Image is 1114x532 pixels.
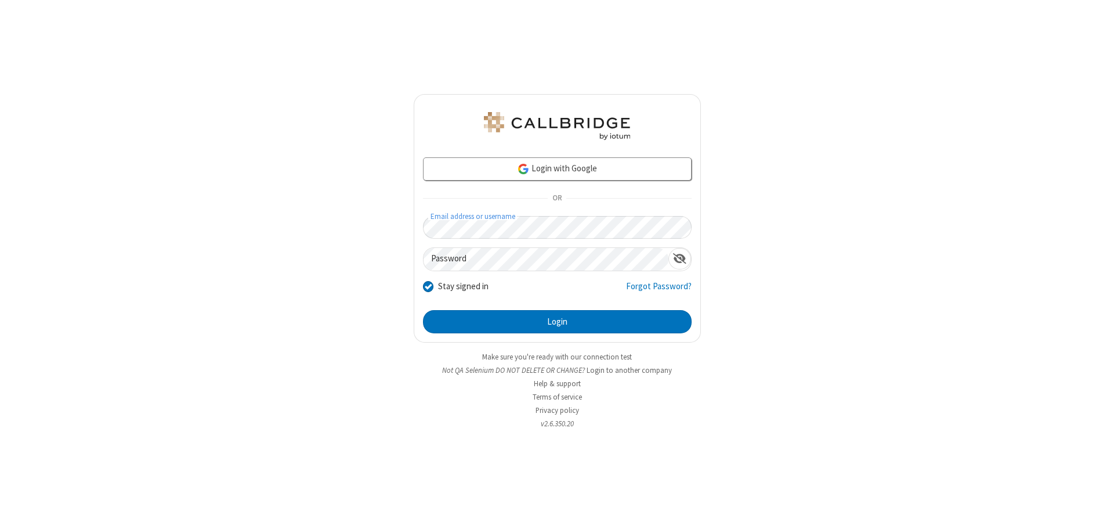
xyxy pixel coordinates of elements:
img: google-icon.png [517,163,530,175]
button: Login to another company [587,365,672,376]
img: QA Selenium DO NOT DELETE OR CHANGE [482,112,632,140]
iframe: Chat [1085,502,1105,524]
a: Make sure you're ready with our connection test [482,352,632,362]
a: Help & support [534,379,581,389]
input: Email address or username [423,216,692,239]
input: Password [424,248,668,271]
a: Login with Google [423,157,692,181]
li: v2.6.350.20 [414,418,701,429]
a: Forgot Password? [626,280,692,302]
span: OR [548,190,566,207]
div: Show password [668,248,691,269]
a: Terms of service [533,392,582,402]
a: Privacy policy [536,405,579,415]
label: Stay signed in [438,280,489,293]
li: Not QA Selenium DO NOT DELETE OR CHANGE? [414,365,701,376]
button: Login [423,310,692,333]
